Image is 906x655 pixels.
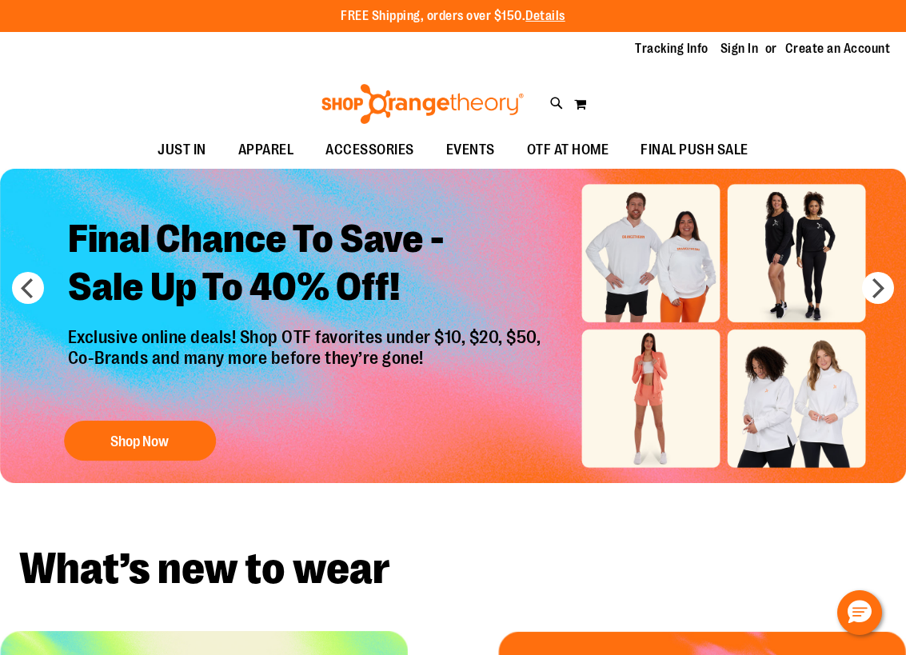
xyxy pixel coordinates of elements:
[309,132,430,169] a: ACCESSORIES
[142,132,222,169] a: JUST IN
[341,7,565,26] p: FREE Shipping, orders over $150.
[785,40,891,58] a: Create an Account
[319,84,526,124] img: Shop Orangetheory
[325,132,414,168] span: ACCESSORIES
[158,132,206,168] span: JUST IN
[430,132,511,169] a: EVENTS
[525,9,565,23] a: Details
[635,40,708,58] a: Tracking Info
[238,132,294,168] span: APPAREL
[19,547,887,591] h2: What’s new to wear
[56,327,557,405] p: Exclusive online deals! Shop OTF favorites under $10, $20, $50, Co-Brands and many more before th...
[511,132,625,169] a: OTF AT HOME
[862,272,894,304] button: next
[222,132,310,169] a: APPAREL
[625,132,764,169] a: FINAL PUSH SALE
[12,272,44,304] button: prev
[720,40,759,58] a: Sign In
[641,132,748,168] span: FINAL PUSH SALE
[56,203,557,327] h2: Final Chance To Save - Sale Up To 40% Off!
[446,132,495,168] span: EVENTS
[64,421,216,461] button: Shop Now
[527,132,609,168] span: OTF AT HOME
[837,590,882,635] button: Hello, have a question? Let’s chat.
